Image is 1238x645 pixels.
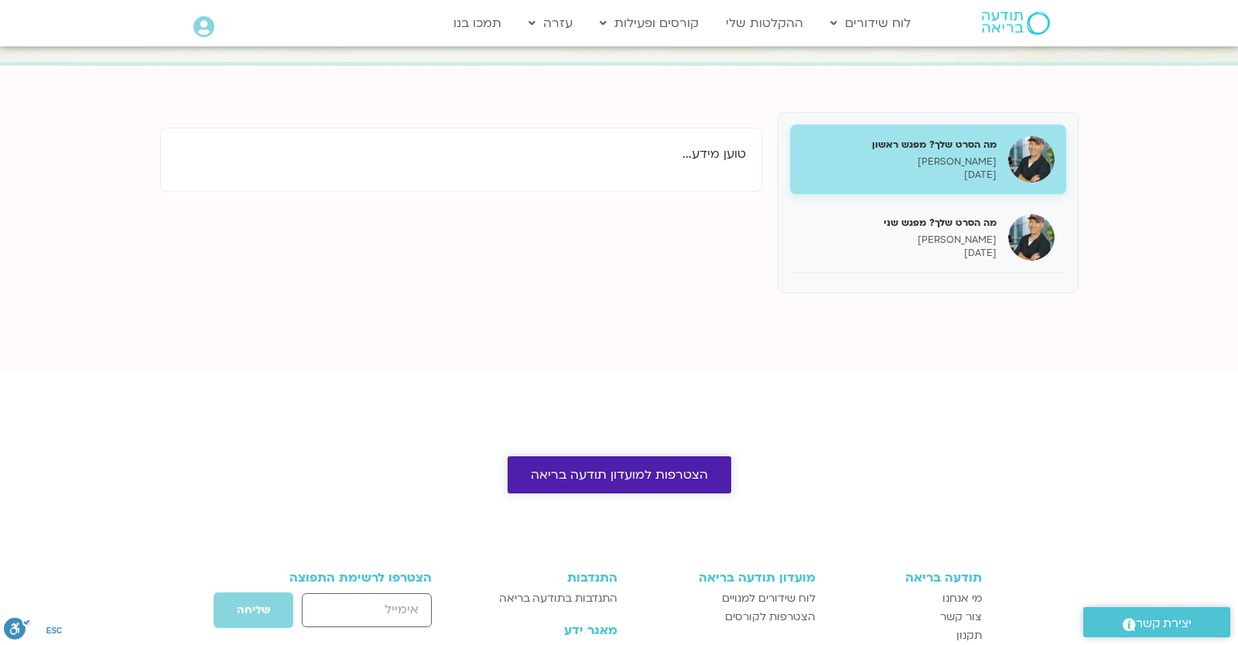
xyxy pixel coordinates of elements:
[508,456,731,493] a: הצטרפות למועדון תודעה בריאה
[831,626,983,645] a: תקנון
[474,623,617,637] h3: מאגר ידע
[446,9,509,38] a: תמכו בנו
[633,571,815,585] h3: מועדון תודעה בריאה
[633,589,815,608] a: לוח שידורים למנויים
[633,608,815,626] a: הצטרפות לקורסים
[718,9,811,38] a: ההקלטות שלי
[176,144,746,165] p: טוען מידע...
[802,155,997,169] p: [PERSON_NAME]
[982,12,1050,35] img: תודעה בריאה
[302,593,431,626] input: אימייל
[1083,607,1230,637] a: יצירת קשר
[725,608,816,626] span: הצטרפות לקורסים
[531,468,708,482] span: הצטרפות למועדון תודעה בריאה
[956,626,982,645] span: תקנון
[474,589,617,608] a: התנדבות בתודעה בריאה
[940,608,982,626] span: צור קשר
[942,589,982,608] span: מי אנחנו
[1136,613,1192,634] span: יצירת קשר
[499,589,617,608] span: התנדבות בתודעה בריאה
[256,592,432,636] form: טופס חדש
[831,608,983,626] a: צור קשר
[802,216,997,230] h5: מה הסרט שלך? מפגש שני
[722,589,816,608] span: לוח שידורים למנויים
[237,604,270,616] span: שליחה
[256,571,432,585] h3: הצטרפו לרשימת התפוצה
[802,234,997,247] p: [PERSON_NAME]
[1008,214,1055,261] img: מה הסרט שלך? מפגש שני
[822,9,918,38] a: לוח שידורים
[802,247,997,260] p: [DATE]
[831,589,983,608] a: מי אנחנו
[802,138,997,152] h5: מה הסרט שלך? מפגש ראשון
[831,571,983,585] h3: תודעה בריאה
[521,9,580,38] a: עזרה
[474,571,617,585] h3: התנדבות
[802,169,997,182] p: [DATE]
[592,9,706,38] a: קורסים ופעילות
[1008,136,1055,183] img: מה הסרט שלך? מפגש ראשון
[213,592,294,629] button: שליחה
